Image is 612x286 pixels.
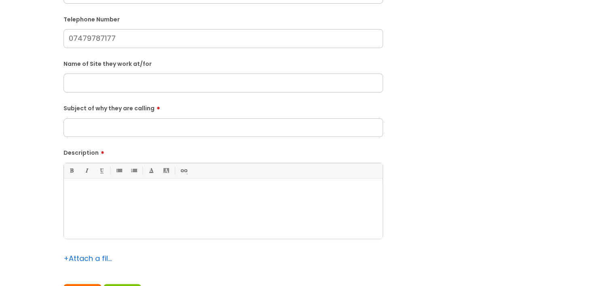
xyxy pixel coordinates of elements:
a: Link [178,166,188,176]
a: Font Color [146,166,156,176]
a: Italic (Ctrl-I) [81,166,91,176]
div: Attach a file [64,252,112,265]
label: Telephone Number [64,15,383,23]
label: Description [64,147,383,156]
span: + [64,253,69,263]
a: • Unordered List (Ctrl-Shift-7) [114,166,124,176]
a: 1. Ordered List (Ctrl-Shift-8) [129,166,139,176]
label: Subject of why they are calling [64,102,383,112]
label: Name of Site they work at/for [64,59,383,67]
a: Underline(Ctrl-U) [96,166,106,176]
a: Back Color [161,166,171,176]
a: Bold (Ctrl-B) [66,166,76,176]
